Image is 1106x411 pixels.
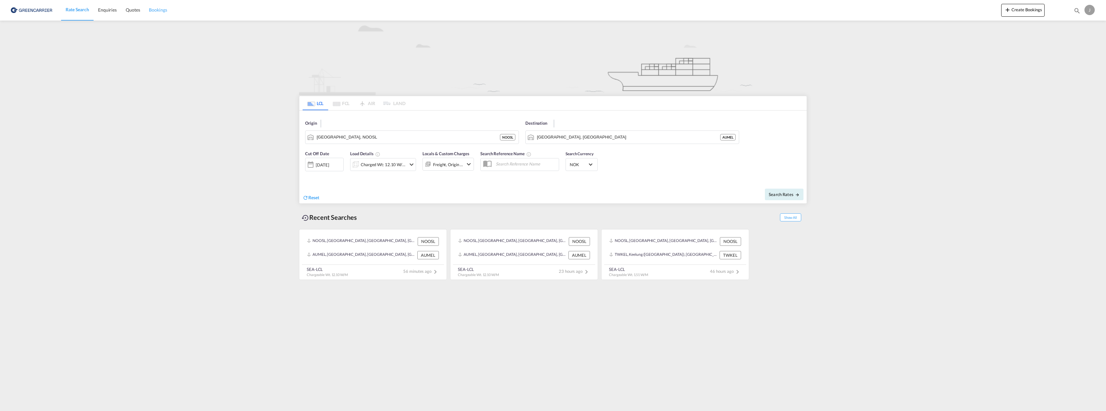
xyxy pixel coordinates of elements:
md-select: Select Currency: kr NOKNorway Krone [569,160,594,169]
button: icon-plus 400-fgCreate Bookings [1001,4,1045,17]
div: Charged Wt: 12.10 W/Micon-chevron-down [350,158,416,171]
span: 46 hours ago [710,269,741,274]
span: Chargeable Wt. 1.51 W/M [609,273,648,277]
md-icon: icon-arrow-right [795,192,800,197]
div: NOOSL [720,237,741,246]
div: SEA-LCL [609,266,648,272]
div: SEA-LCL [307,266,348,272]
div: AUMEL [417,251,439,259]
input: Search by Port [317,132,500,142]
span: Cut Off Date [305,151,329,156]
md-icon: icon-magnify [1074,7,1081,14]
input: Search by Port [537,132,720,142]
md-icon: icon-chevron-right [734,268,741,276]
div: NOOSL, Oslo, Norway, Northern Europe, Europe [307,237,416,246]
div: [DATE] [305,158,344,171]
md-icon: Your search will be saved by the below given name [526,152,531,157]
img: e39c37208afe11efa9cb1d7a6ea7d6f5.png [10,3,53,17]
span: Quotes [126,7,140,13]
span: 23 hours ago [559,269,590,274]
md-input-container: Oslo, NOOSL [305,131,519,144]
div: AUMEL [720,134,736,140]
span: Search Currency [566,151,594,156]
span: NOK [570,162,588,167]
span: Destination [525,120,547,127]
button: Search Ratesicon-arrow-right [765,189,803,200]
div: NOOSL [418,237,439,246]
div: Origin Oslo, NOOSLDestination Melbourne, AUMELCut Off Date [DATE]SelectLoad DetailsChargeable Wei... [299,111,807,203]
md-tab-item: LCL [303,96,328,110]
md-icon: icon-chevron-down [408,161,415,168]
span: Load Details [350,151,380,156]
recent-search-card: NOOSL, [GEOGRAPHIC_DATA], [GEOGRAPHIC_DATA], [GEOGRAPHIC_DATA], [GEOGRAPHIC_DATA] NOOSLAUMEL, [GE... [450,229,598,280]
md-pagination-wrapper: Use the left and right arrow keys to navigate between tabs [303,96,405,110]
div: icon-magnify [1074,7,1081,17]
div: AUMEL, Melbourne, Australia, Oceania, Oceania [307,251,416,259]
input: Search Reference Name [493,159,559,169]
md-icon: Chargeable Weight [375,152,380,157]
span: 56 minutes ago [403,269,439,274]
span: Search Rates [769,192,800,197]
md-icon: icon-chevron-right [583,268,590,276]
div: TWKEL [720,251,741,259]
div: NOOSL [500,134,515,140]
span: Reset [308,195,319,200]
span: Locals & Custom Charges [422,151,469,156]
span: Show All [780,213,801,221]
div: NOOSL, Oslo, Norway, Northern Europe, Europe [609,237,718,246]
span: Enquiries [98,7,117,13]
recent-search-card: NOOSL, [GEOGRAPHIC_DATA], [GEOGRAPHIC_DATA], [GEOGRAPHIC_DATA], [GEOGRAPHIC_DATA] NOOSLTWKEL, Kee... [601,229,749,280]
div: Recent Searches [299,210,359,225]
span: Chargeable Wt. 12.10 W/M [307,273,348,277]
md-icon: icon-chevron-right [431,268,439,276]
md-input-container: Melbourne, AUMEL [526,131,739,144]
div: SEA-LCL [458,266,499,272]
div: AUMEL [568,251,590,259]
recent-search-card: NOOSL, [GEOGRAPHIC_DATA], [GEOGRAPHIC_DATA], [GEOGRAPHIC_DATA], [GEOGRAPHIC_DATA] NOOSLAUMEL, [GE... [299,229,447,280]
div: Charged Wt: 12.10 W/M [361,160,406,169]
div: J [1084,5,1095,15]
img: new-LCL.png [299,21,807,95]
div: Freight Origin Destination [433,160,463,169]
div: NOOSL [569,237,590,246]
md-icon: icon-chevron-down [465,160,473,168]
div: TWKEL, Keelung (Chilung), Taiwan, Province of China, Greater China & Far East Asia, Asia Pacific [609,251,718,259]
span: Search Reference Name [480,151,531,156]
div: [DATE] [316,162,329,168]
span: Rate Search [66,7,89,12]
span: Bookings [149,7,167,13]
md-icon: icon-refresh [303,195,308,201]
div: NOOSL, Oslo, Norway, Northern Europe, Europe [458,237,567,246]
md-icon: icon-plus 400-fg [1004,6,1011,13]
div: Freight Origin Destinationicon-chevron-down [422,158,474,171]
md-icon: icon-backup-restore [302,214,309,222]
span: Chargeable Wt. 12.10 W/M [458,273,499,277]
div: AUMEL, Melbourne, Australia, Oceania, Oceania [458,251,567,259]
span: Origin [305,120,317,127]
div: icon-refreshReset [303,194,319,201]
md-datepicker: Select [305,171,310,179]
